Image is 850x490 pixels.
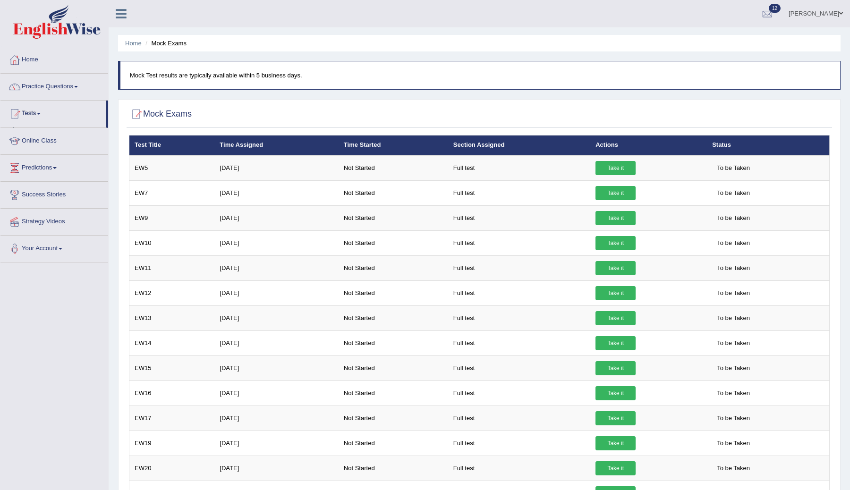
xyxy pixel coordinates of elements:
td: [DATE] [214,155,339,181]
span: To be Taken [712,361,755,375]
a: Take it [595,236,636,250]
a: Strategy Videos [0,209,108,232]
a: Take it [595,311,636,325]
td: EW16 [129,380,215,406]
td: [DATE] [214,355,339,380]
a: Take it [595,436,636,450]
td: EW15 [129,355,215,380]
td: [DATE] [214,205,339,230]
td: Not Started [339,230,448,255]
a: Take it [595,336,636,350]
td: Full test [448,456,590,481]
th: Test Title [129,135,215,155]
td: Not Started [339,330,448,355]
td: EW5 [129,155,215,181]
td: EW10 [129,230,215,255]
a: Success Stories [0,182,108,205]
td: EW20 [129,456,215,481]
td: Not Started [339,305,448,330]
span: To be Taken [712,411,755,425]
span: To be Taken [712,336,755,350]
span: To be Taken [712,186,755,200]
th: Time Started [339,135,448,155]
td: Full test [448,330,590,355]
td: Full test [448,305,590,330]
th: Actions [590,135,707,155]
td: Not Started [339,155,448,181]
td: Full test [448,180,590,205]
td: [DATE] [214,431,339,456]
td: EW11 [129,255,215,280]
a: Take it [595,361,636,375]
a: Tests [0,101,106,124]
a: Take it [595,161,636,175]
td: Full test [448,230,590,255]
td: Full test [448,155,590,181]
td: [DATE] [214,230,339,255]
a: Your Account [0,236,108,259]
td: EW14 [129,330,215,355]
li: Mock Exams [143,39,187,48]
a: Take it [595,461,636,475]
td: Not Started [339,255,448,280]
span: To be Taken [712,436,755,450]
span: To be Taken [712,286,755,300]
span: To be Taken [712,311,755,325]
td: Not Started [339,280,448,305]
a: Take it [595,261,636,275]
td: Full test [448,355,590,380]
td: [DATE] [214,280,339,305]
td: Not Started [339,205,448,230]
td: Not Started [339,380,448,406]
td: EW13 [129,305,215,330]
td: Not Started [339,406,448,431]
a: Take it [595,211,636,225]
span: 12 [769,4,781,13]
span: To be Taken [712,261,755,275]
a: Home [0,47,108,70]
a: Take Practice Sectional Test [17,127,106,144]
td: EW12 [129,280,215,305]
span: To be Taken [712,161,755,175]
td: Not Started [339,355,448,380]
td: [DATE] [214,330,339,355]
td: Not Started [339,456,448,481]
td: Full test [448,280,590,305]
a: Take it [595,411,636,425]
td: EW17 [129,406,215,431]
th: Section Assigned [448,135,590,155]
a: Take it [595,386,636,400]
span: To be Taken [712,211,755,225]
td: Not Started [339,431,448,456]
td: Full test [448,406,590,431]
td: Full test [448,431,590,456]
td: EW19 [129,431,215,456]
td: [DATE] [214,305,339,330]
a: Online Class [0,128,108,152]
td: [DATE] [214,406,339,431]
a: Practice Questions [0,74,108,97]
span: To be Taken [712,386,755,400]
td: [DATE] [214,180,339,205]
th: Status [707,135,829,155]
h2: Mock Exams [129,107,192,121]
a: Take it [595,186,636,200]
a: Home [125,40,142,47]
td: EW9 [129,205,215,230]
td: Full test [448,205,590,230]
p: Mock Test results are typically available within 5 business days. [130,71,831,80]
td: Full test [448,255,590,280]
td: Full test [448,380,590,406]
td: EW7 [129,180,215,205]
span: To be Taken [712,236,755,250]
td: [DATE] [214,255,339,280]
a: Predictions [0,155,108,178]
a: Take it [595,286,636,300]
td: [DATE] [214,456,339,481]
td: Not Started [339,180,448,205]
td: [DATE] [214,380,339,406]
th: Time Assigned [214,135,339,155]
span: To be Taken [712,461,755,475]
